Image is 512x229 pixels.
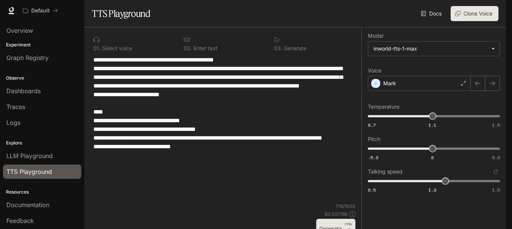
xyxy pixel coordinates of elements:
[368,187,376,193] span: 0.5
[184,46,192,51] p: 0 2 .
[368,104,399,109] p: Temperature
[325,211,348,217] p: $ 0.007180
[20,3,61,18] button: All workspaces
[368,68,381,73] p: Voice
[368,137,380,142] p: Pitch
[428,187,436,193] span: 1.0
[492,154,500,161] span: 5.0
[373,45,488,52] div: inworld-tts-1-max
[336,203,355,209] p: 718 / 1000
[368,33,383,38] p: Model
[383,80,396,87] p: Mark
[192,46,218,51] p: Enter text
[368,122,376,128] span: 0.7
[368,154,378,161] span: -5.0
[419,6,445,21] a: Docs
[31,8,50,14] p: Default
[492,187,500,193] span: 1.5
[428,122,436,128] span: 1.1
[492,122,500,128] span: 1.5
[368,41,500,56] div: inworld-tts-1-max
[93,46,101,51] p: 0 1 .
[451,6,498,21] button: Clone Voice
[431,154,434,161] span: 0
[101,46,132,51] p: Select voice
[92,6,150,21] h1: TTS Playground
[492,168,500,176] button: Reset to default
[368,169,402,174] p: Talking speed
[282,46,306,51] p: Generate
[274,46,282,51] p: 0 3 .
